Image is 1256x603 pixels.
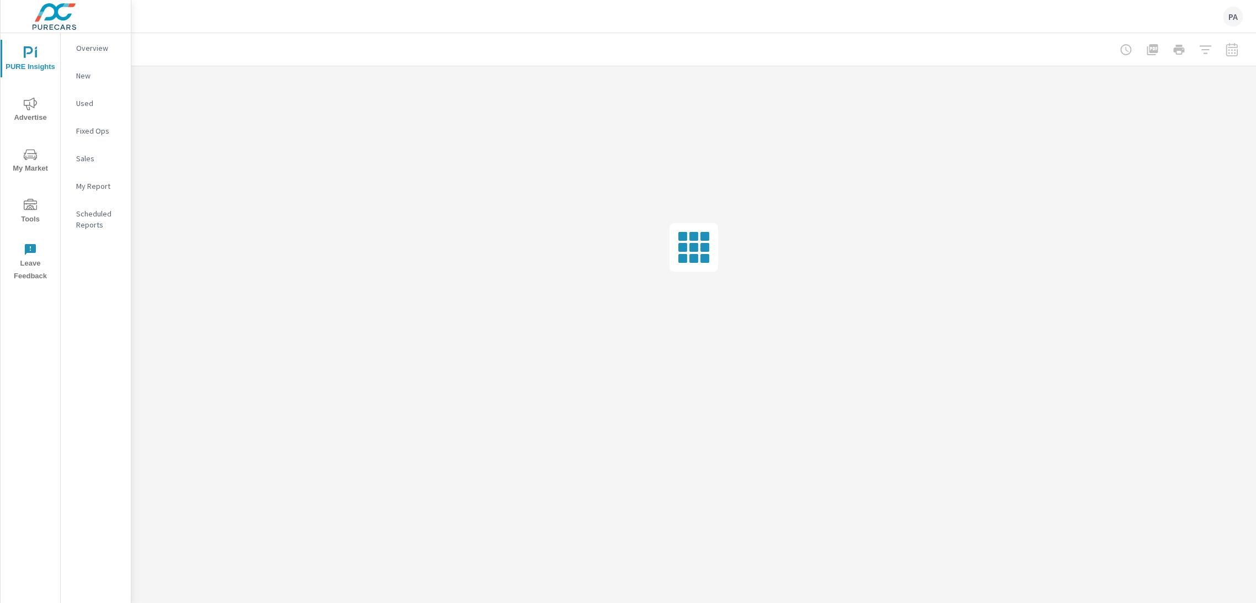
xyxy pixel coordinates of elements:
div: My Report [61,178,131,194]
span: Advertise [4,97,57,124]
span: My Market [4,148,57,175]
div: Fixed Ops [61,123,131,139]
span: Leave Feedback [4,243,57,283]
div: nav menu [1,33,60,287]
div: Used [61,95,131,112]
span: PURE Insights [4,46,57,73]
div: New [61,67,131,84]
p: Overview [76,43,122,54]
div: Overview [61,40,131,56]
p: My Report [76,181,122,192]
p: New [76,70,122,81]
p: Used [76,98,122,109]
div: PA [1223,7,1243,27]
div: Scheduled Reports [61,205,131,233]
p: Scheduled Reports [76,208,122,230]
p: Fixed Ops [76,125,122,136]
p: Sales [76,153,122,164]
div: Sales [61,150,131,167]
span: Tools [4,199,57,226]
